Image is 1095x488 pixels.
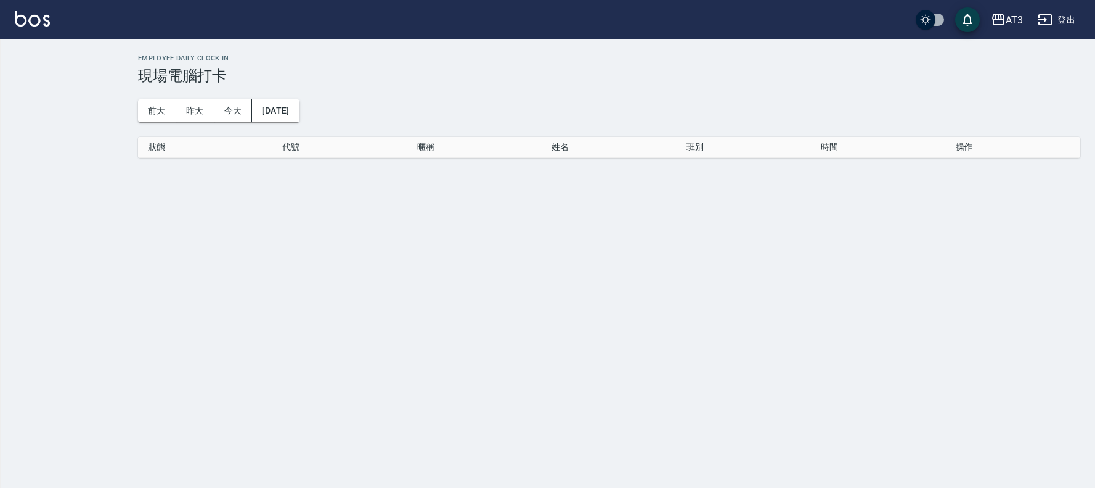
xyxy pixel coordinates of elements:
th: 代號 [272,137,407,158]
th: 狀態 [138,137,272,158]
button: 昨天 [176,99,214,122]
th: 姓名 [542,137,676,158]
img: Logo [15,11,50,27]
button: 登出 [1033,9,1080,31]
th: 操作 [946,137,1080,158]
button: AT3 [986,7,1028,33]
div: AT3 [1006,12,1023,28]
button: 前天 [138,99,176,122]
h3: 現場電腦打卡 [138,67,1080,85]
th: 時間 [811,137,945,158]
th: 班別 [677,137,811,158]
button: 今天 [214,99,253,122]
button: save [955,7,980,32]
button: [DATE] [252,99,299,122]
h2: Employee Daily Clock In [138,54,1080,62]
th: 暱稱 [407,137,542,158]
